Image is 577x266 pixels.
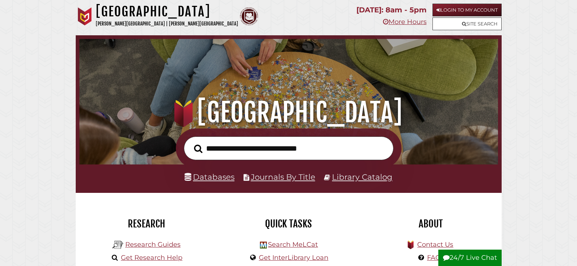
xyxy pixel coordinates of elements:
[194,144,202,153] i: Search
[251,172,315,182] a: Journals By Title
[268,241,318,249] a: Search MeLCat
[190,142,206,155] button: Search
[125,241,181,249] a: Research Guides
[88,96,489,128] h1: [GEOGRAPHIC_DATA]
[427,254,444,262] a: FAQs
[332,172,392,182] a: Library Catalog
[240,7,258,25] img: Calvin Theological Seminary
[417,241,453,249] a: Contact Us
[121,254,182,262] a: Get Research Help
[356,4,427,16] p: [DATE]: 8am - 5pm
[383,18,427,26] a: More Hours
[81,218,212,230] h2: Research
[432,17,502,30] a: Site Search
[185,172,234,182] a: Databases
[76,7,94,25] img: Calvin University
[365,218,496,230] h2: About
[112,239,123,250] img: Hekman Library Logo
[96,20,238,28] p: [PERSON_NAME][GEOGRAPHIC_DATA] | [PERSON_NAME][GEOGRAPHIC_DATA]
[96,4,238,20] h1: [GEOGRAPHIC_DATA]
[260,242,267,249] img: Hekman Library Logo
[432,4,502,16] a: Login to My Account
[259,254,328,262] a: Get InterLibrary Loan
[223,218,354,230] h2: Quick Tasks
